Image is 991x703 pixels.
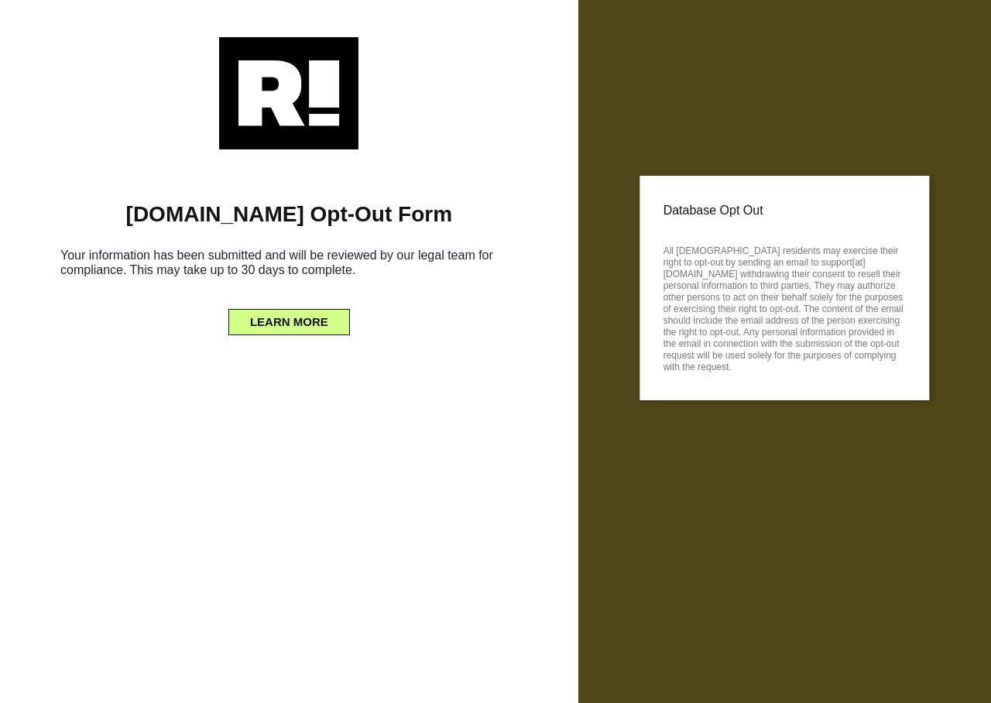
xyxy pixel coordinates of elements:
[664,241,906,373] p: All [DEMOGRAPHIC_DATA] residents may exercise their right to opt-out by sending an email to suppo...
[228,311,350,324] a: LEARN MORE
[228,309,350,335] button: LEARN MORE
[23,201,555,228] h1: [DOMAIN_NAME] Opt-Out Form
[664,199,906,222] p: Database Opt Out
[219,37,358,149] img: Retention.com
[23,242,555,290] h6: Your information has been submitted and will be reviewed by our legal team for compliance. This m...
